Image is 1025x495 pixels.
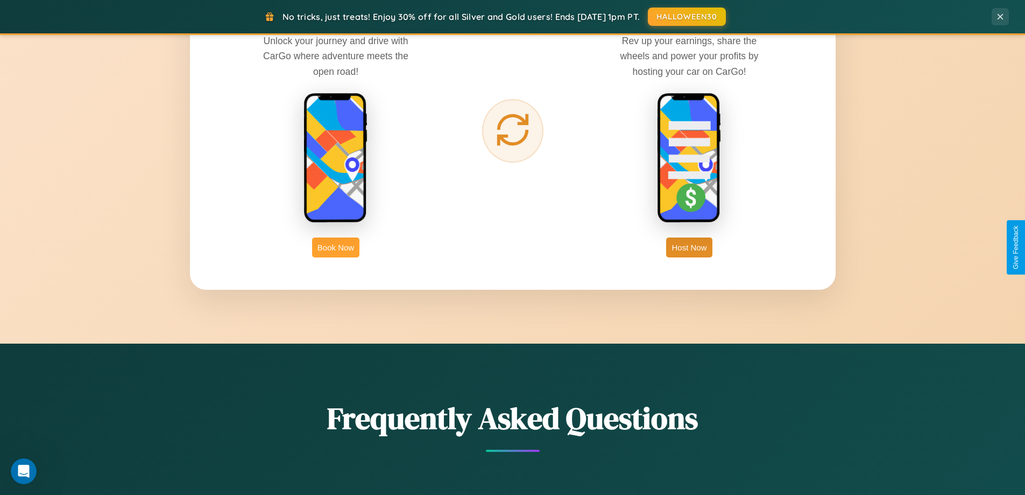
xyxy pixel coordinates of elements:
button: Host Now [666,238,712,257]
img: host phone [657,93,722,224]
p: Rev up your earnings, share the wheels and power your profits by hosting your car on CarGo! [609,33,770,79]
h2: Frequently Asked Questions [190,398,836,439]
button: HALLOWEEN30 [648,8,726,26]
img: rent phone [303,93,368,224]
span: No tricks, just treats! Enjoy 30% off for all Silver and Gold users! Ends [DATE] 1pm PT. [282,11,640,22]
button: Book Now [312,238,359,257]
p: Unlock your journey and drive with CarGo where adventure meets the open road! [255,33,416,79]
div: Give Feedback [1012,226,1020,269]
iframe: Intercom live chat [11,458,37,484]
